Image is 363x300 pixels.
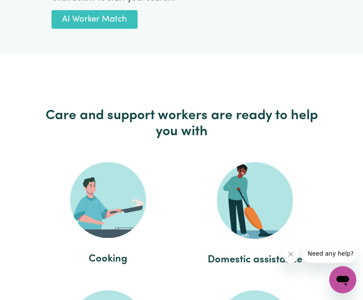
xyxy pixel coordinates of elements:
[329,266,356,293] iframe: Button to launch messaging window
[303,244,356,263] iframe: Message from company
[190,252,320,267] span: Domestic assistance
[51,10,138,29] a: AI Worker Match
[43,251,173,267] span: Cooking
[282,246,299,263] iframe: Close message
[35,108,328,140] h2: Care and support workers are ready to help you with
